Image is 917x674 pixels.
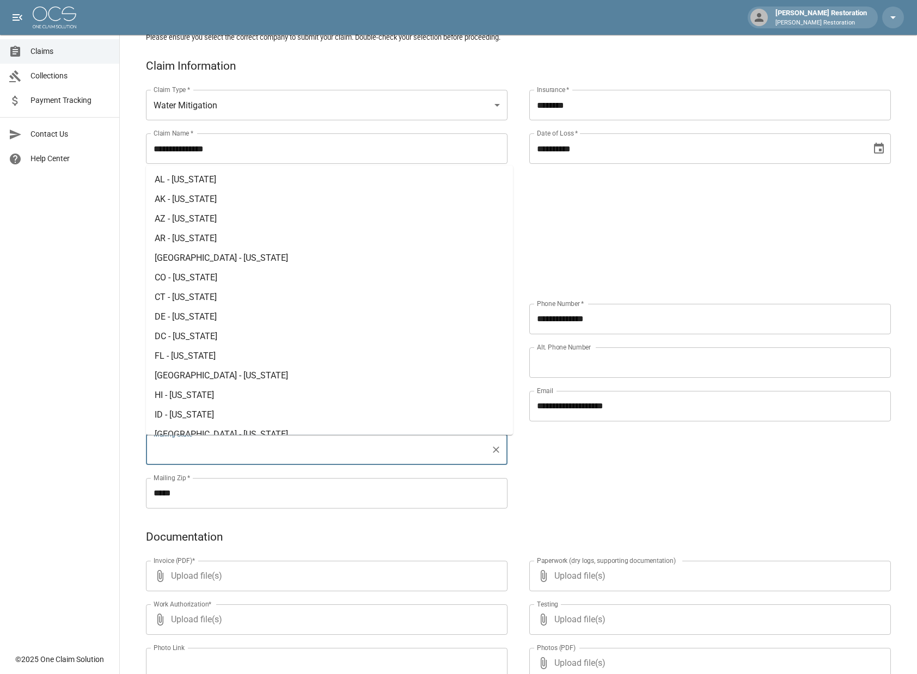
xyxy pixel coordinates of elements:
[155,330,217,341] span: DC - [US_STATE]
[155,272,217,282] span: CO - [US_STATE]
[154,556,195,565] label: Invoice (PDF)*
[146,90,508,120] div: Water Mitigation
[537,643,576,652] label: Photos (PDF)
[154,599,212,609] label: Work Authorization*
[155,291,217,302] span: CT - [US_STATE]
[868,138,890,160] button: Choose date, selected date is Aug 4, 2025
[488,442,504,457] button: Clear
[554,604,861,635] span: Upload file(s)
[537,556,676,565] label: Paperwork (dry logs, supporting documentation)
[155,311,217,321] span: DE - [US_STATE]
[154,473,191,482] label: Mailing Zip
[775,19,867,28] p: [PERSON_NAME] Restoration
[155,193,217,204] span: AK - [US_STATE]
[30,153,111,164] span: Help Center
[30,95,111,106] span: Payment Tracking
[15,654,104,665] div: © 2025 One Claim Solution
[155,350,216,360] span: FL - [US_STATE]
[154,128,193,138] label: Claim Name
[7,7,28,28] button: open drawer
[537,85,569,94] label: Insurance
[155,174,216,184] span: AL - [US_STATE]
[155,252,288,262] span: [GEOGRAPHIC_DATA] - [US_STATE]
[154,85,190,94] label: Claim Type
[146,33,891,42] h5: Please ensure you select the correct company to submit your claim. Double-check your selection be...
[155,409,214,419] span: ID - [US_STATE]
[154,430,196,439] label: Mailing State
[537,299,584,308] label: Phone Number
[537,386,553,395] label: Email
[33,7,76,28] img: ocs-logo-white-transparent.png
[30,128,111,140] span: Contact Us
[537,342,591,352] label: Alt. Phone Number
[155,213,217,223] span: AZ - [US_STATE]
[155,232,217,243] span: AR - [US_STATE]
[537,128,578,138] label: Date of Loss
[171,561,478,591] span: Upload file(s)
[171,604,478,635] span: Upload file(s)
[154,643,185,652] label: Photo Link
[155,428,288,439] span: [GEOGRAPHIC_DATA] - [US_STATE]
[771,8,871,27] div: [PERSON_NAME] Restoration
[30,70,111,82] span: Collections
[554,561,861,591] span: Upload file(s)
[537,599,558,609] label: Testing
[155,389,214,400] span: HI - [US_STATE]
[155,370,288,380] span: [GEOGRAPHIC_DATA] - [US_STATE]
[30,46,111,57] span: Claims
